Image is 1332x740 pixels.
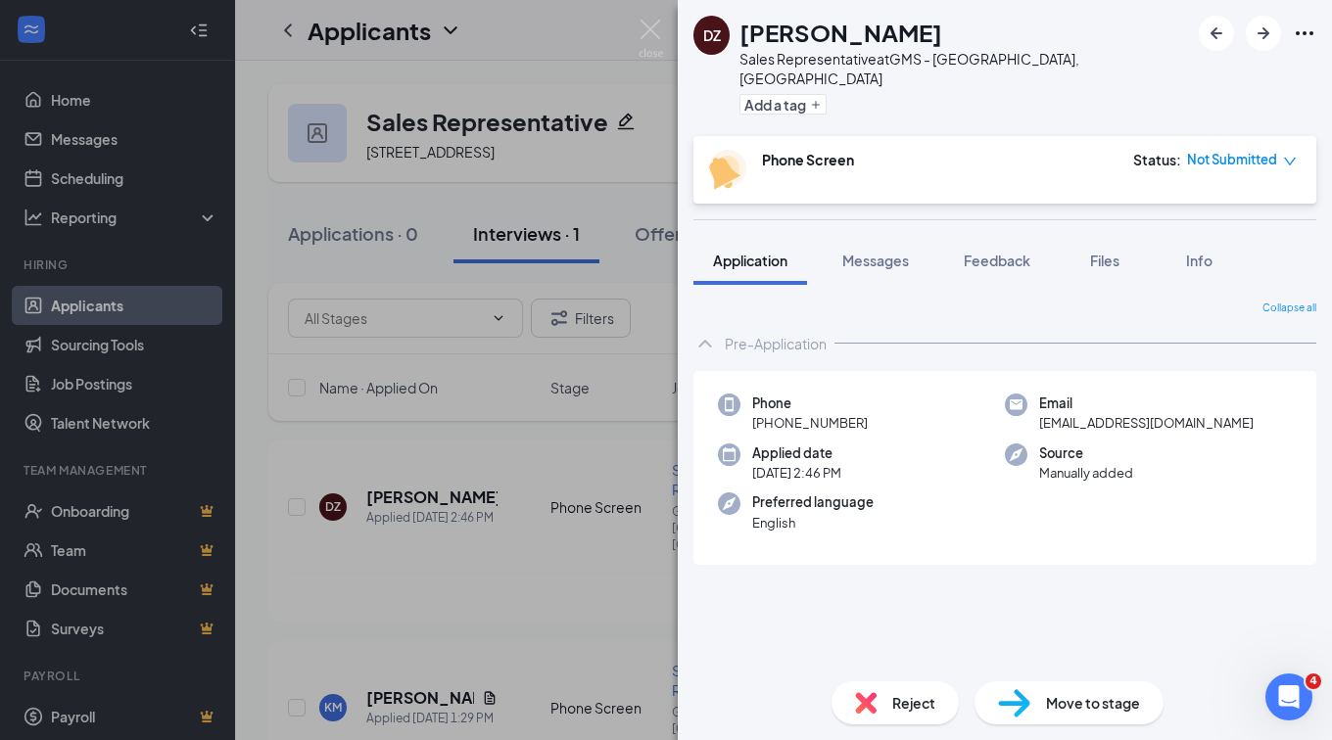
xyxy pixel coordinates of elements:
[1306,673,1321,689] span: 4
[1199,16,1234,51] button: ArrowLeftNew
[1187,150,1277,169] span: Not Submitted
[752,443,841,463] span: Applied date
[713,252,787,269] span: Application
[762,151,854,168] b: Phone Screen
[1090,252,1119,269] span: Files
[842,252,909,269] span: Messages
[1039,463,1133,483] span: Manually added
[752,413,868,433] span: [PHONE_NUMBER]
[1046,692,1140,714] span: Move to stage
[1205,22,1228,45] svg: ArrowLeftNew
[1262,301,1316,316] span: Collapse all
[810,99,822,111] svg: Plus
[703,25,721,45] div: DZ
[964,252,1030,269] span: Feedback
[739,49,1189,88] div: Sales Representative at GMS - [GEOGRAPHIC_DATA], [GEOGRAPHIC_DATA]
[1246,16,1281,51] button: ArrowRight
[1133,150,1181,169] div: Status :
[739,94,827,115] button: PlusAdd a tag
[1293,22,1316,45] svg: Ellipses
[1283,155,1297,168] span: down
[892,692,935,714] span: Reject
[1252,22,1275,45] svg: ArrowRight
[739,16,942,49] h1: [PERSON_NAME]
[1265,673,1312,720] iframe: Intercom live chat
[1039,443,1133,463] span: Source
[752,492,874,512] span: Preferred language
[725,334,827,353] div: Pre-Application
[693,332,717,355] svg: ChevronUp
[1039,413,1254,433] span: [EMAIL_ADDRESS][DOMAIN_NAME]
[752,393,868,413] span: Phone
[752,463,841,483] span: [DATE] 2:46 PM
[752,513,874,532] span: English
[1186,252,1213,269] span: Info
[1039,393,1254,413] span: Email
